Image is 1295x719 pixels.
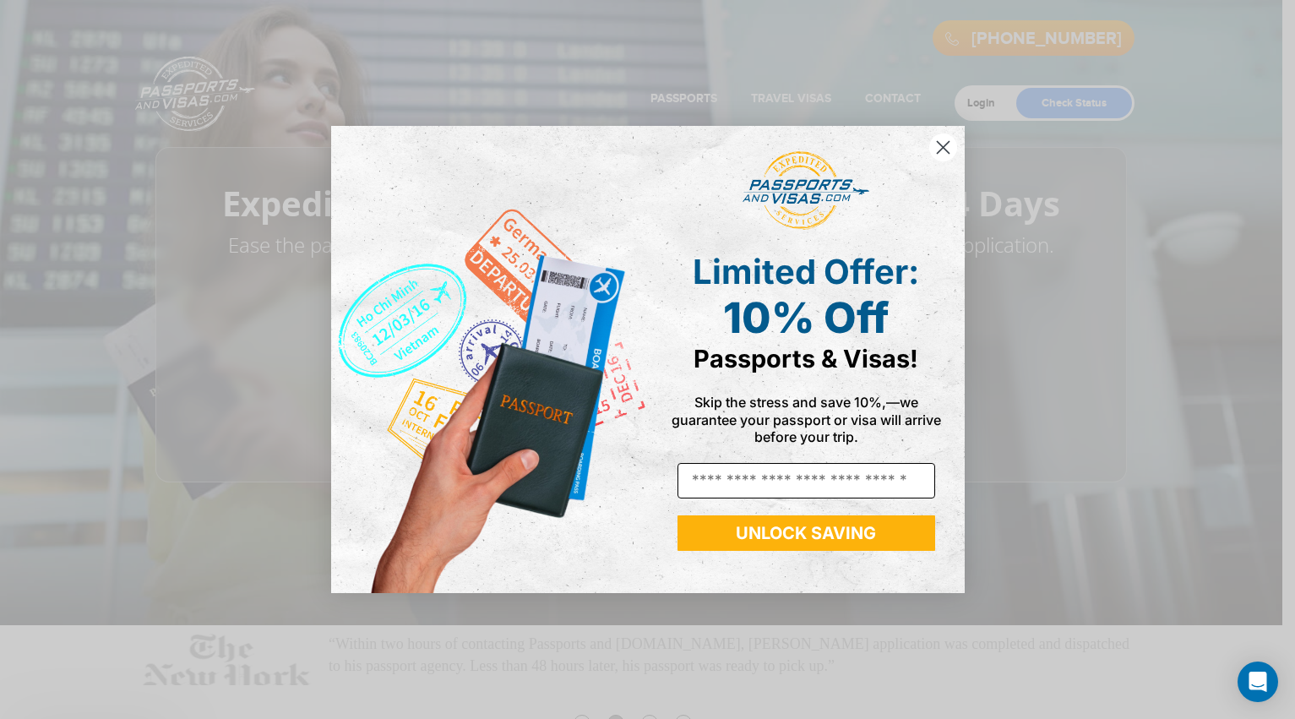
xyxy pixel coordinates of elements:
img: passports and visas [743,151,869,231]
span: Passports & Visas! [694,344,918,373]
button: Close dialog [928,133,958,162]
span: Skip the stress and save 10%,—we guarantee your passport or visa will arrive before your trip. [672,394,941,444]
div: Open Intercom Messenger [1238,662,1278,702]
span: 10% Off [723,292,889,343]
span: Limited Offer: [693,251,919,292]
img: de9cda0d-0715-46ca-9a25-073762a91ba7.png [331,126,648,593]
button: UNLOCK SAVING [677,515,935,551]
